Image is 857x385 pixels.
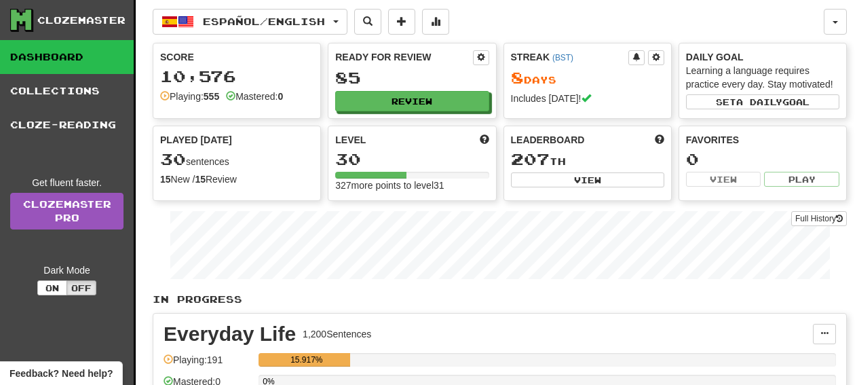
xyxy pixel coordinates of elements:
div: New / Review [160,172,313,186]
div: Playing: 191 [164,353,252,375]
div: Playing: [160,90,219,103]
div: Score [160,50,313,64]
div: Day s [511,69,664,87]
div: Daily Goal [686,50,839,64]
button: Play [764,172,839,187]
button: Search sentences [354,9,381,35]
div: Learning a language requires practice every day. Stay motivated! [686,64,839,91]
div: Everyday Life [164,324,296,344]
div: Mastered: [226,90,283,103]
div: Ready for Review [335,50,472,64]
div: Get fluent faster. [10,176,123,189]
div: Includes [DATE]! [511,92,664,105]
span: Score more points to level up [480,133,489,147]
div: 1,200 Sentences [303,327,371,341]
div: th [511,151,664,168]
div: 85 [335,69,489,86]
strong: 0 [278,91,283,102]
span: 8 [511,68,524,87]
div: 10,576 [160,68,313,85]
div: 15.917% [263,353,350,367]
div: Streak [511,50,628,64]
span: Played [DATE] [160,133,232,147]
strong: 15 [160,174,171,185]
span: This week in points, UTC [655,133,664,147]
strong: 15 [195,174,206,185]
button: On [37,280,67,295]
button: View [686,172,761,187]
div: Favorites [686,133,839,147]
a: ClozemasterPro [10,193,123,230]
div: 30 [335,151,489,168]
div: 327 more points to level 31 [335,179,489,192]
span: 207 [511,149,550,168]
button: Seta dailygoal [686,94,839,109]
span: Level [335,133,366,147]
div: 0 [686,151,839,168]
button: Full History [791,211,847,226]
span: a daily [736,97,782,107]
button: Add sentence to collection [388,9,415,35]
span: Open feedback widget [9,367,113,380]
button: View [511,172,664,187]
span: 30 [160,149,186,168]
div: Dark Mode [10,263,123,277]
button: More stats [422,9,449,35]
span: Leaderboard [511,133,585,147]
strong: 555 [204,91,219,102]
div: sentences [160,151,313,168]
button: Off [66,280,96,295]
button: Review [335,91,489,111]
button: Español/English [153,9,347,35]
a: (BST) [552,53,573,62]
div: Clozemaster [37,14,126,27]
span: Español / English [203,16,325,27]
p: In Progress [153,293,847,306]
